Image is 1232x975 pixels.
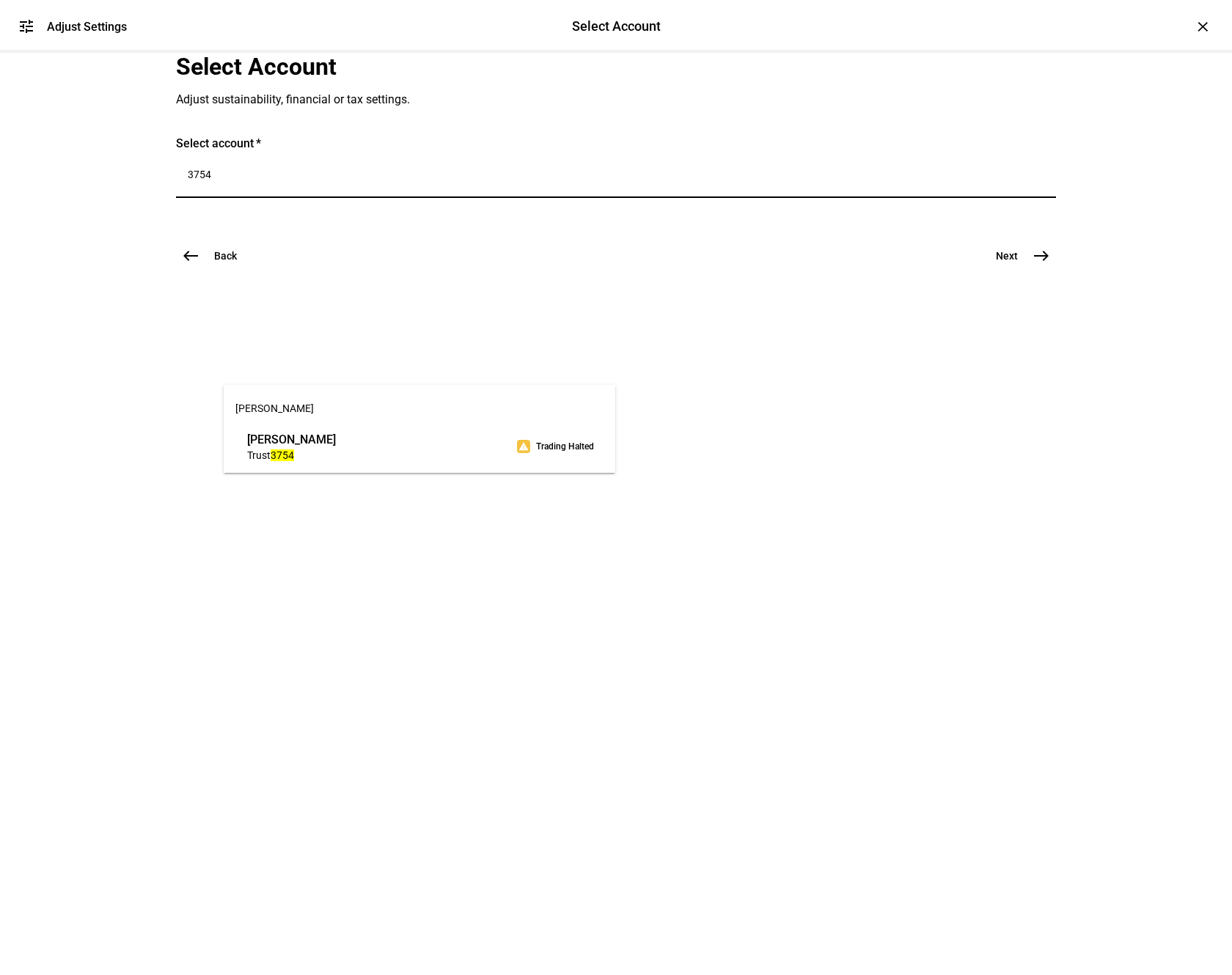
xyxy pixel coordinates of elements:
button: Next [978,241,1056,271]
span: Back [214,249,237,263]
mat-icon: east [1033,247,1050,265]
mat-icon: tune [18,18,35,35]
div: Select Account [176,53,836,81]
div: Select Account [572,17,661,36]
mat-icon: west [182,247,199,265]
span: Trust [247,449,271,461]
div: Adjust Settings [47,20,127,34]
div: × [1191,15,1214,38]
button: Back [176,241,254,271]
div: Adjust sustainability, financial or tax settings. [176,92,836,107]
mark: 3754 [271,449,294,461]
div: Trading Halted [512,437,604,456]
span: [PERSON_NAME] [247,431,336,448]
span: Next [996,249,1018,263]
mat-icon: warning [517,440,530,453]
input: Number [188,169,1044,180]
div: Martha J Alexander [243,427,340,466]
span: [PERSON_NAME] [235,402,314,414]
div: Select account [176,136,1056,151]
